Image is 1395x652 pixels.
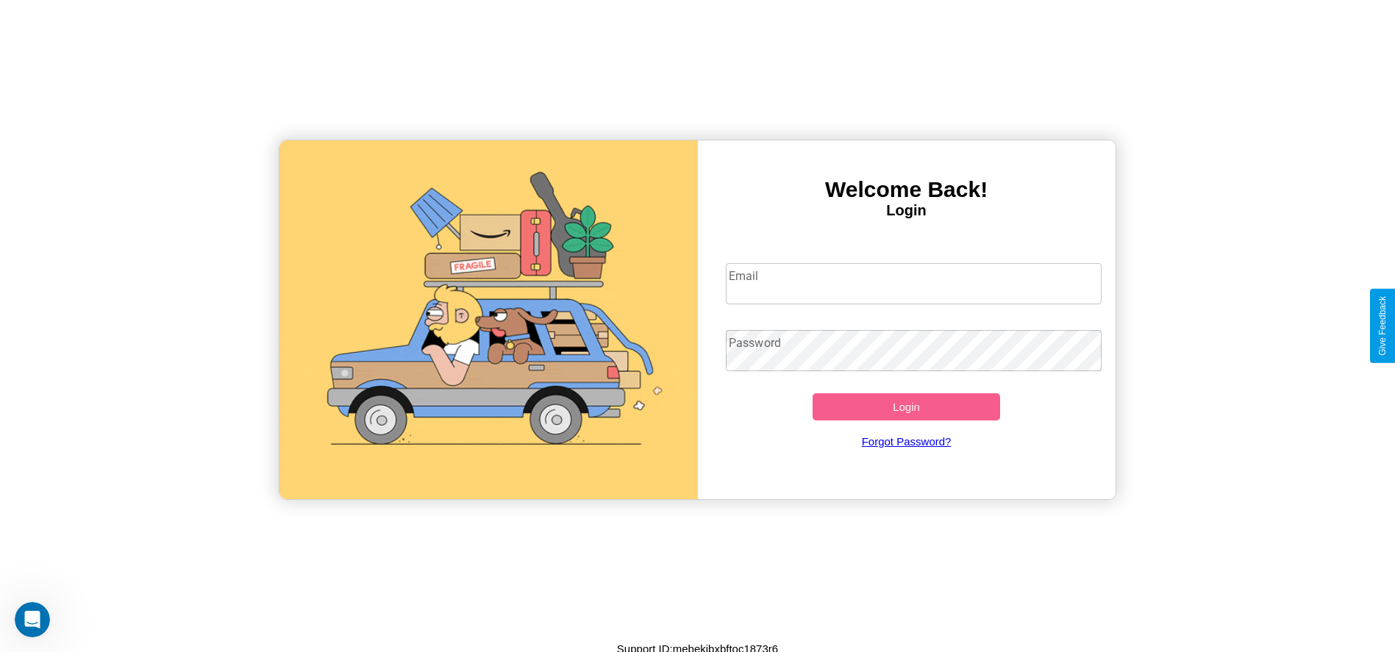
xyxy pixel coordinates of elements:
[15,602,50,637] iframe: Intercom live chat
[718,420,1094,462] a: Forgot Password?
[698,177,1116,202] h3: Welcome Back!
[813,393,1001,420] button: Login
[279,140,697,499] img: gif
[698,202,1116,219] h4: Login
[1377,296,1388,356] div: Give Feedback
